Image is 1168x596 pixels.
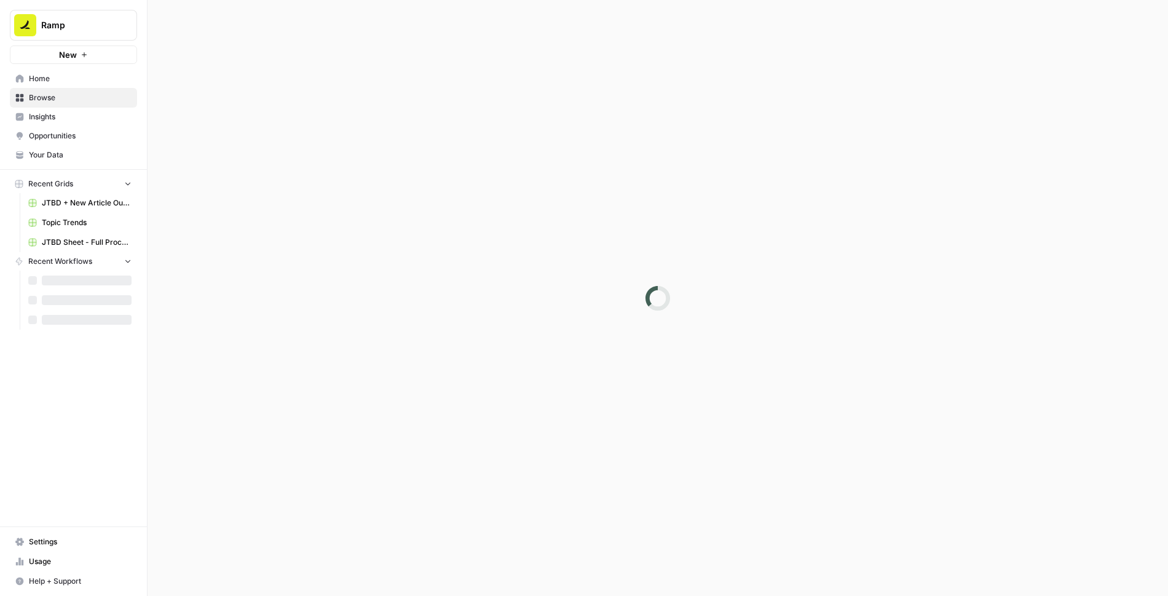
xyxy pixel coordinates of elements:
button: Workspace: Ramp [10,10,137,41]
a: Home [10,69,137,89]
a: Topic Trends [23,213,137,232]
button: New [10,46,137,64]
span: Help + Support [29,576,132,587]
img: Ramp Logo [14,14,36,36]
button: Help + Support [10,571,137,591]
button: Recent Workflows [10,252,137,271]
span: JTBD Sheet - Full Process [42,237,132,248]
span: Recent Grids [28,178,73,189]
a: JTBD Sheet - Full Process [23,232,137,252]
span: New [59,49,77,61]
span: Settings [29,536,132,547]
span: Insights [29,111,132,122]
span: Ramp [41,19,116,31]
a: Browse [10,88,137,108]
span: Browse [29,92,132,103]
span: Recent Workflows [28,256,92,267]
a: Opportunities [10,126,137,146]
span: Usage [29,556,132,567]
span: Opportunities [29,130,132,141]
a: Usage [10,552,137,571]
a: Insights [10,107,137,127]
a: JTBD + New Article Output [23,193,137,213]
span: Home [29,73,132,84]
button: Recent Grids [10,175,137,193]
a: Your Data [10,145,137,165]
span: Topic Trends [42,217,132,228]
span: Your Data [29,149,132,161]
span: JTBD + New Article Output [42,197,132,209]
a: Settings [10,532,137,552]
